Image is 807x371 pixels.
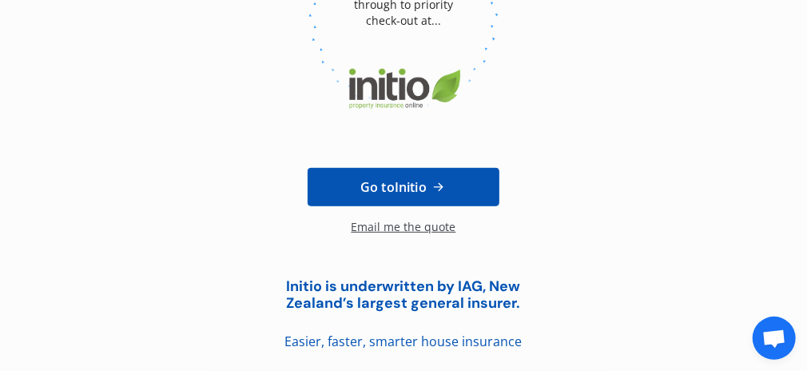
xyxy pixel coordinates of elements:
[753,317,796,360] a: Open chat
[308,168,499,206] a: Go toInitio
[228,331,579,353] div: Easier, faster, smarter house insurance
[308,53,499,125] img: Initio.webp
[352,219,456,251] div: Email me the quote
[228,278,579,312] div: Initio is underwritten by IAG, New Zealand’s largest general insurer.
[360,178,427,197] span: Go to Initio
